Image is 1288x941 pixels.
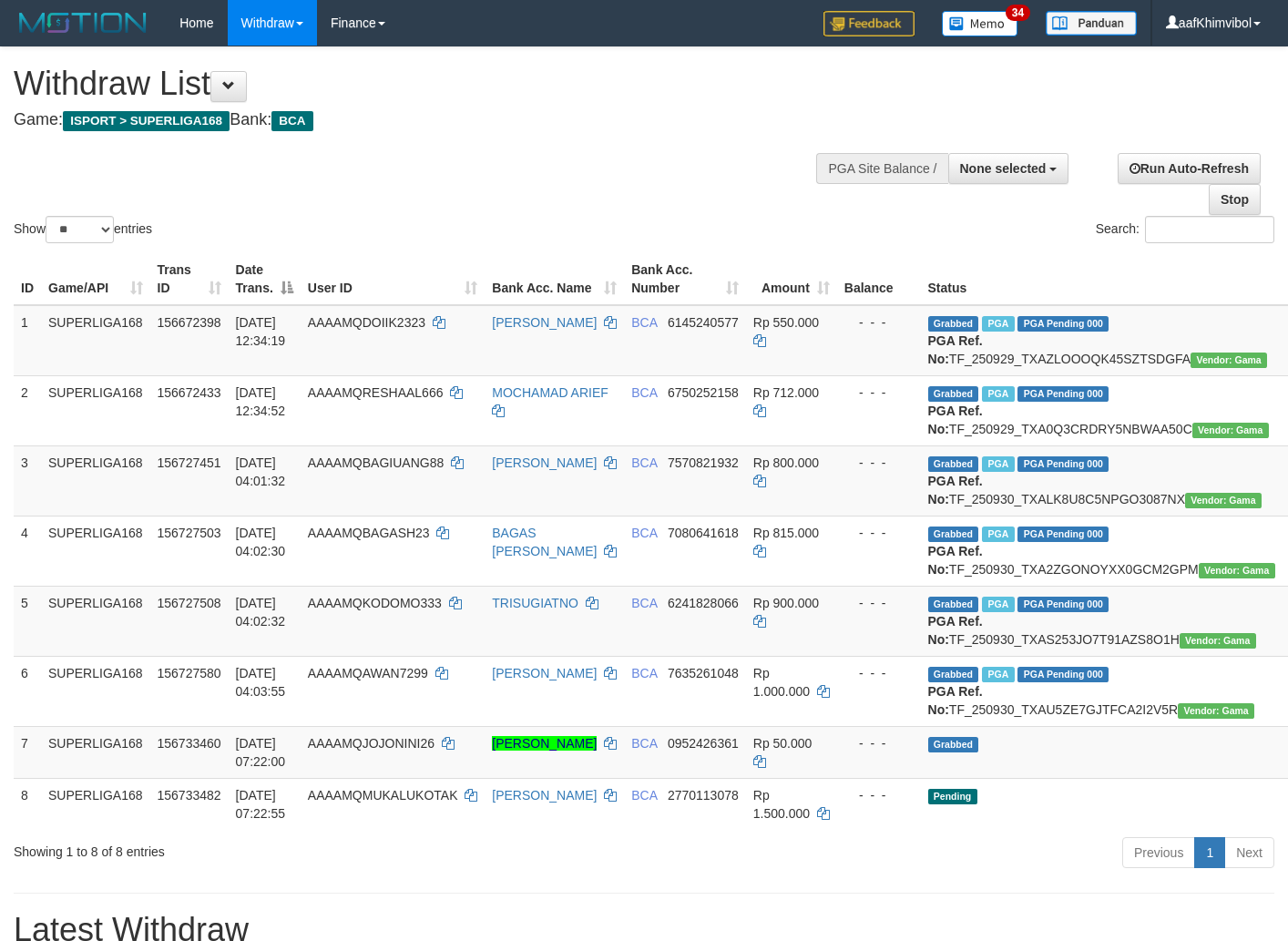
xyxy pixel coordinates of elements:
[236,315,286,348] span: [DATE] 12:34:19
[236,596,286,629] span: [DATE] 04:02:32
[14,66,841,102] h1: Withdraw List
[308,385,444,400] span: AAAAMQRESHAAL666
[928,544,983,577] b: PGA Ref. No:
[921,305,1283,376] td: TF_250929_TXAZLOOOQK45SZTSDGFA
[844,664,914,682] div: - - -
[668,666,739,680] span: Copy 7635261048 to clipboard
[928,737,979,752] span: Grabbed
[631,385,657,400] span: BCA
[844,594,914,612] div: - - -
[492,736,597,751] a: [PERSON_NAME]
[631,526,657,540] span: BCA
[1185,493,1262,508] span: Vendor URL: https://trx31.1velocity.biz
[928,474,983,506] b: PGA Ref. No:
[1209,184,1261,215] a: Stop
[41,253,150,305] th: Game/API: activate to sort column ascending
[308,788,458,803] span: AAAAMQMUKALUKOTAK
[928,316,979,332] span: Grabbed
[41,778,150,830] td: SUPERLIGA168
[492,788,597,803] a: [PERSON_NAME]
[844,454,914,472] div: - - -
[1006,5,1030,21] span: 34
[753,315,819,330] span: Rp 550.000
[492,455,597,470] a: [PERSON_NAME]
[1017,386,1109,402] span: PGA Pending
[668,526,739,540] span: Copy 7080641618 to clipboard
[485,253,624,305] th: Bank Acc. Name: activate to sort column ascending
[308,596,442,610] span: AAAAMQKODOMO333
[41,375,150,445] td: SUPERLIGA168
[1199,563,1275,578] span: Vendor URL: https://trx31.1velocity.biz
[236,736,286,769] span: [DATE] 07:22:00
[942,11,1018,36] img: Button%20Memo.svg
[921,253,1283,305] th: Status
[492,385,608,400] a: MOCHAMAD ARIEF
[271,111,312,131] span: BCA
[844,524,914,542] div: - - -
[1017,597,1109,612] span: PGA Pending
[14,305,41,376] td: 1
[158,385,221,400] span: 156672433
[960,161,1047,176] span: None selected
[753,596,819,610] span: Rp 900.000
[631,455,657,470] span: BCA
[948,153,1069,184] button: None selected
[668,596,739,610] span: Copy 6241828066 to clipboard
[631,315,657,330] span: BCA
[982,527,1014,542] span: Marked by aafchoeunmanni
[844,313,914,332] div: - - -
[492,596,578,610] a: TRISUGIATNO
[928,684,983,717] b: PGA Ref. No:
[41,305,150,376] td: SUPERLIGA168
[158,736,221,751] span: 156733460
[236,455,286,488] span: [DATE] 04:01:32
[158,455,221,470] span: 156727451
[1178,703,1254,719] span: Vendor URL: https://trx31.1velocity.biz
[928,456,979,472] span: Grabbed
[14,516,41,586] td: 4
[14,835,523,861] div: Showing 1 to 8 of 8 entries
[921,586,1283,656] td: TF_250930_TXAS253JO7T91AZS8O1H
[668,788,739,803] span: Copy 2770113078 to clipboard
[41,726,150,778] td: SUPERLIGA168
[308,736,434,751] span: AAAAMQJOJONINI26
[823,11,915,36] img: Feedback.jpg
[921,656,1283,726] td: TF_250930_TXAU5ZE7GJTFCA2I2V5R
[631,666,657,680] span: BCA
[631,596,657,610] span: BCA
[41,656,150,726] td: SUPERLIGA168
[492,315,597,330] a: [PERSON_NAME]
[158,526,221,540] span: 156727503
[236,788,286,821] span: [DATE] 07:22:55
[982,667,1014,682] span: Marked by aafchoeunmanni
[921,445,1283,516] td: TF_250930_TXALK8U8C5NPGO3087NX
[1046,11,1137,36] img: panduan.png
[308,315,425,330] span: AAAAMQDOIIK2323
[753,736,813,751] span: Rp 50.000
[63,111,230,131] span: ISPORT > SUPERLIGA168
[982,316,1014,332] span: Marked by aafsoycanthlai
[844,786,914,804] div: - - -
[631,736,657,751] span: BCA
[308,455,444,470] span: AAAAMQBAGIUANG88
[14,253,41,305] th: ID
[14,445,41,516] td: 3
[928,386,979,402] span: Grabbed
[1224,837,1274,868] a: Next
[41,445,150,516] td: SUPERLIGA168
[753,385,819,400] span: Rp 712.000
[41,586,150,656] td: SUPERLIGA168
[753,526,819,540] span: Rp 815.000
[837,253,921,305] th: Balance
[928,597,979,612] span: Grabbed
[1180,633,1256,649] span: Vendor URL: https://trx31.1velocity.biz
[844,384,914,402] div: - - -
[236,385,286,418] span: [DATE] 12:34:52
[46,216,114,243] select: Showentries
[1017,316,1109,332] span: PGA Pending
[1017,527,1109,542] span: PGA Pending
[14,9,152,36] img: MOTION_logo.png
[631,788,657,803] span: BCA
[928,789,977,804] span: Pending
[14,111,841,129] h4: Game: Bank:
